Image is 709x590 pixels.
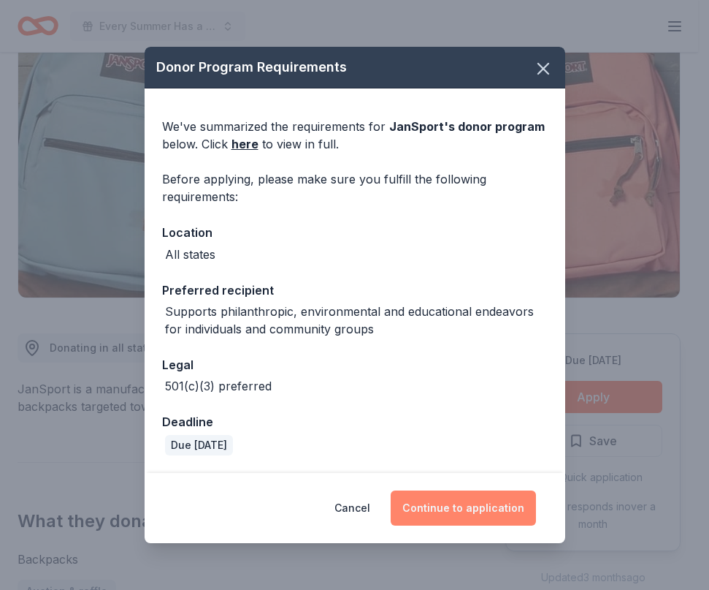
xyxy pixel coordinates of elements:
[165,246,215,263] div: All states
[165,435,233,455] div: Due [DATE]
[231,135,258,153] a: here
[162,170,548,205] div: Before applying, please make sure you fulfill the following requirements:
[162,223,548,242] div: Location
[165,377,272,395] div: 501(c)(3) preferred
[165,303,548,338] div: Supports philanthropic, environmental and educational endeavors for individuals and community groups
[389,119,545,134] span: JanSport 's donor program
[334,491,370,526] button: Cancel
[162,118,548,153] div: We've summarized the requirements for below. Click to view in full.
[145,47,565,88] div: Donor Program Requirements
[391,491,536,526] button: Continue to application
[162,355,548,374] div: Legal
[162,281,548,300] div: Preferred recipient
[162,412,548,431] div: Deadline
